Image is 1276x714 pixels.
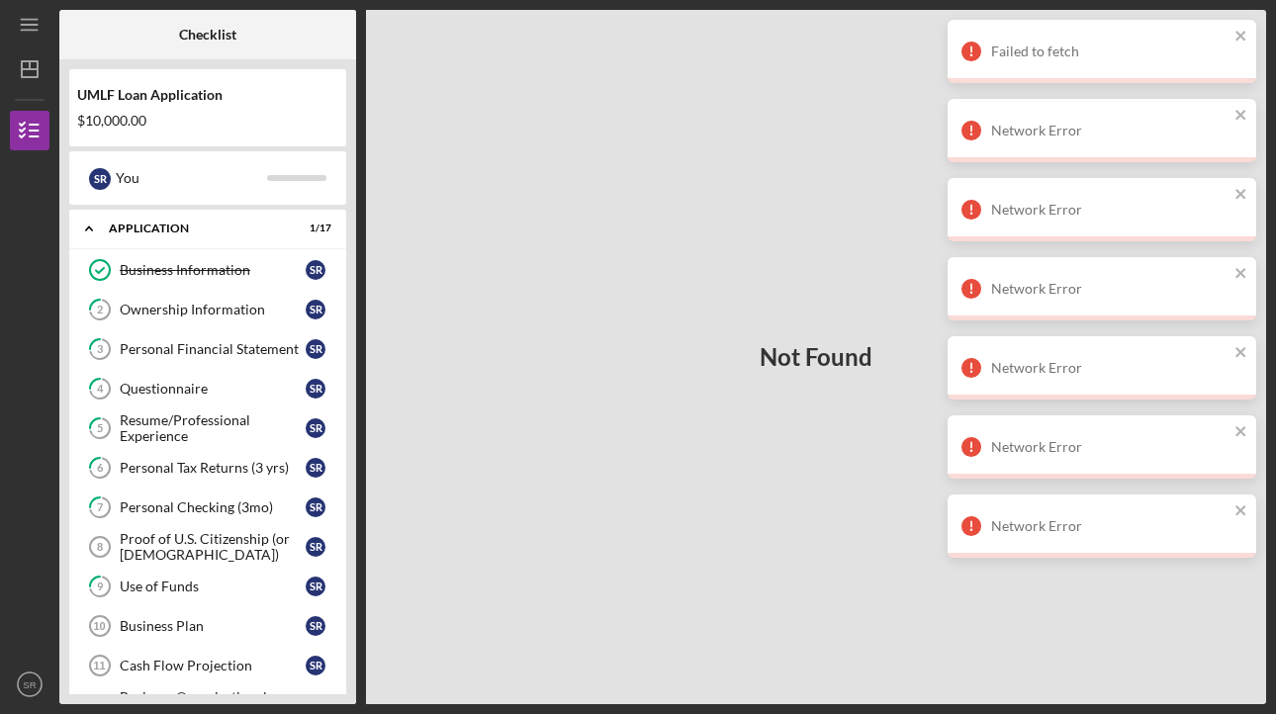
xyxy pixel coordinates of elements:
[991,44,1229,59] div: Failed to fetch
[306,656,325,675] div: S R
[79,527,336,567] a: 8Proof of U.S. Citizenship (or [DEMOGRAPHIC_DATA])SR
[1234,423,1248,442] button: close
[97,422,103,435] tspan: 5
[97,501,104,514] tspan: 7
[79,488,336,527] a: 7Personal Checking (3mo)SR
[120,412,306,444] div: Resume/Professional Experience
[1234,107,1248,126] button: close
[991,123,1229,138] div: Network Error
[306,300,325,319] div: S R
[89,168,111,190] div: S R
[991,439,1229,455] div: Network Error
[120,618,306,634] div: Business Plan
[116,161,267,195] div: You
[120,531,306,563] div: Proof of U.S. Citizenship (or [DEMOGRAPHIC_DATA])
[23,679,36,690] text: SR
[120,460,306,476] div: Personal Tax Returns (3 yrs)
[991,360,1229,376] div: Network Error
[97,462,104,475] tspan: 6
[120,579,306,594] div: Use of Funds
[120,341,306,357] div: Personal Financial Statement
[760,343,872,371] h3: Not Found
[120,302,306,317] div: Ownership Information
[79,369,336,408] a: 4QuestionnaireSR
[77,113,338,129] div: $10,000.00
[79,329,336,369] a: 3Personal Financial StatementSR
[77,87,338,103] div: UMLF Loan Application
[991,518,1229,534] div: Network Error
[1234,344,1248,363] button: close
[306,616,325,636] div: S R
[1234,186,1248,205] button: close
[79,250,336,290] a: Business InformationSR
[306,577,325,596] div: S R
[79,290,336,329] a: 2Ownership InformationSR
[1234,265,1248,284] button: close
[97,304,103,316] tspan: 2
[97,383,104,396] tspan: 4
[306,537,325,557] div: S R
[991,202,1229,218] div: Network Error
[306,418,325,438] div: S R
[1234,502,1248,521] button: close
[1234,28,1248,46] button: close
[109,223,282,234] div: Application
[79,567,336,606] a: 9Use of FundsSR
[79,448,336,488] a: 6Personal Tax Returns (3 yrs)SR
[93,620,105,632] tspan: 10
[306,497,325,517] div: S R
[306,379,325,399] div: S R
[991,281,1229,297] div: Network Error
[79,408,336,448] a: 5Resume/Professional ExperienceSR
[120,499,306,515] div: Personal Checking (3mo)
[79,606,336,646] a: 10Business PlanSR
[120,658,306,673] div: Cash Flow Projection
[93,660,105,671] tspan: 11
[97,343,103,356] tspan: 3
[120,262,306,278] div: Business Information
[10,665,49,704] button: SR
[306,458,325,478] div: S R
[179,27,236,43] b: Checklist
[79,646,336,685] a: 11Cash Flow ProjectionSR
[306,339,325,359] div: S R
[97,580,104,593] tspan: 9
[306,260,325,280] div: S R
[296,223,331,234] div: 1 / 17
[97,541,103,553] tspan: 8
[120,381,306,397] div: Questionnaire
